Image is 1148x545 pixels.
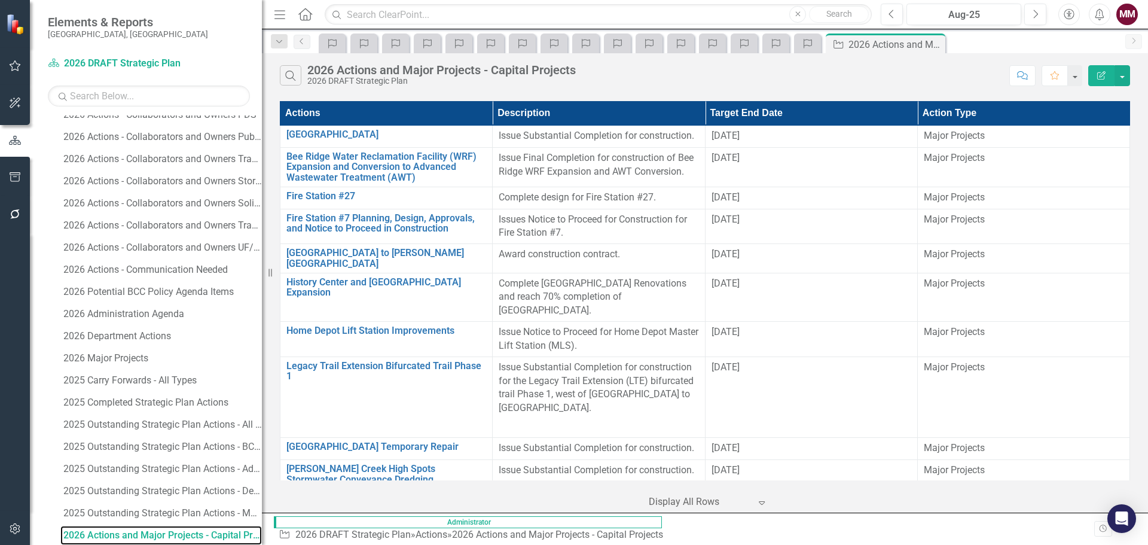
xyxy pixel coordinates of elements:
[848,37,942,52] div: 2026 Actions and Major Projects - Capital Projects
[280,273,493,322] td: Double-Click to Edit Right Click for Context Menu
[63,242,262,253] div: 2026 Actions - Collaborators and Owners UF/IFAS
[286,277,486,298] a: History Center and [GEOGRAPHIC_DATA] Expansion
[6,14,27,35] img: ClearPoint Strategy
[917,459,1129,488] td: Double-Click to Edit
[286,213,486,234] a: Fire Station #7 Planning, Design, Approvals, and Notice to Proceed in Construction
[60,305,262,324] a: 2026 Administration Agenda
[917,357,1129,437] td: Double-Click to Edit
[499,248,698,261] p: Award construction contract.
[60,526,262,545] a: 2026 Actions and Major Projects - Capital Projects
[60,150,262,169] a: 2026 Actions - Collaborators and Owners Transportation
[493,125,705,147] td: Double-Click to Edit
[60,172,262,191] a: 2026 Actions - Collaborators and Owners Stormwater
[712,152,740,163] span: [DATE]
[499,464,698,477] p: Issue Substantial Completion for construction.
[60,194,262,213] a: 2026 Actions - Collaborators and Owners Solid Waste
[63,264,262,275] div: 2026 Actions - Communication Needed
[712,442,740,453] span: [DATE]
[712,326,740,337] span: [DATE]
[705,187,917,209] td: Double-Click to Edit
[924,191,985,203] span: Major Projects
[705,209,917,244] td: Double-Click to Edit
[705,273,917,322] td: Double-Click to Edit
[280,125,493,147] td: Double-Click to Edit Right Click for Context Menu
[924,326,985,337] span: Major Projects
[499,325,698,353] p: Issue Notice to Proceed for Home Depot Master Lift Station (MLS).
[416,529,447,540] a: Actions
[705,459,917,488] td: Double-Click to Edit
[493,147,705,187] td: Double-Click to Edit
[60,216,262,235] a: 2026 Actions - Collaborators and Owners Transit
[60,459,262,479] a: 2025 Outstanding Strategic Plan Actions - Administration Agenda
[705,147,917,187] td: Double-Click to Edit
[917,209,1129,244] td: Double-Click to Edit
[924,278,985,289] span: Major Projects
[499,277,698,318] p: Complete [GEOGRAPHIC_DATA] Renovations and reach 70% completion of [GEOGRAPHIC_DATA].
[63,132,262,142] div: 2026 Actions - Collaborators and Owners Public Utilities
[48,57,197,71] a: 2026 DRAFT Strategic Plan
[917,147,1129,187] td: Double-Click to Edit
[63,353,262,364] div: 2026 Major Projects
[493,437,705,459] td: Double-Click to Edit
[63,442,262,452] div: 2025 Outstanding Strategic Plan Actions - BCC Priorities
[286,464,486,485] a: [PERSON_NAME] Creek High Spots Stormwater Conveyance Dredging
[924,130,985,141] span: Major Projects
[63,530,262,541] div: 2026 Actions and Major Projects - Capital Projects
[705,322,917,357] td: Double-Click to Edit
[712,191,740,203] span: [DATE]
[279,528,668,542] div: » »
[493,357,705,437] td: Double-Click to Edit
[280,147,493,187] td: Double-Click to Edit Right Click for Context Menu
[1116,4,1138,25] div: MM
[325,4,872,25] input: Search ClearPoint...
[499,361,698,418] p: Issue Substantial Completion for construction for the Legacy Trail Extension (LTE) bifurcated tra...
[307,63,576,77] div: 2026 Actions and Major Projects - Capital Projects
[917,125,1129,147] td: Double-Click to Edit
[63,331,262,342] div: 2026 Department Actions
[826,9,852,19] span: Search
[63,176,262,187] div: 2026 Actions - Collaborators and Owners Stormwater
[712,361,740,373] span: [DATE]
[280,244,493,273] td: Double-Click to Edit Right Click for Context Menu
[917,273,1129,322] td: Double-Click to Edit
[712,248,740,260] span: [DATE]
[924,442,985,453] span: Major Projects
[493,322,705,357] td: Double-Click to Edit
[286,151,486,183] a: Bee Ridge Water Reclamation Facility (WRF) Expansion and Conversion to Advanced Wastewater Treatm...
[493,273,705,322] td: Double-Click to Edit
[63,198,262,209] div: 2026 Actions - Collaborators and Owners Solid Waste
[493,187,705,209] td: Double-Click to Edit
[809,6,869,23] button: Search
[924,464,985,476] span: Major Projects
[63,154,262,165] div: 2026 Actions - Collaborators and Owners Transportation
[286,442,486,452] a: [GEOGRAPHIC_DATA] Temporary Repair
[917,244,1129,273] td: Double-Click to Edit
[60,504,262,523] a: 2025 Outstanding Strategic Plan Actions - Major Projects
[63,419,262,430] div: 2025 Outstanding Strategic Plan Actions - All Types
[63,508,262,519] div: 2025 Outstanding Strategic Plan Actions - Major Projects
[452,529,663,540] div: 2026 Actions and Major Projects - Capital Projects
[60,127,262,147] a: 2026 Actions - Collaborators and Owners Public Utilities
[48,29,208,39] small: [GEOGRAPHIC_DATA], [GEOGRAPHIC_DATA]
[493,459,705,488] td: Double-Click to Edit
[499,442,698,455] p: Issue Substantial Completion for construction.
[286,361,486,382] a: Legacy Trail Extension Bifurcated Trail Phase 1
[60,238,262,257] a: 2026 Actions - Collaborators and Owners UF/IFAS
[63,309,262,319] div: 2026 Administration Agenda
[924,152,985,163] span: Major Projects
[917,187,1129,209] td: Double-Click to Edit
[705,437,917,459] td: Double-Click to Edit
[60,415,262,434] a: 2025 Outstanding Strategic Plan Actions - All Types
[493,244,705,273] td: Double-Click to Edit
[924,361,985,373] span: Major Projects
[917,437,1129,459] td: Double-Click to Edit
[60,393,262,412] a: 2025 Completed Strategic Plan Actions
[48,15,208,29] span: Elements & Reports
[48,86,250,106] input: Search Below...
[63,287,262,297] div: 2026 Potential BCC Policy Agenda Items
[705,125,917,147] td: Double-Click to Edit
[60,371,262,390] a: 2025 Carry Forwards - All Types
[280,357,493,437] td: Double-Click to Edit Right Click for Context Menu
[60,349,262,368] a: 2026 Major Projects
[499,129,698,143] p: Issue Substantial Completion for construction.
